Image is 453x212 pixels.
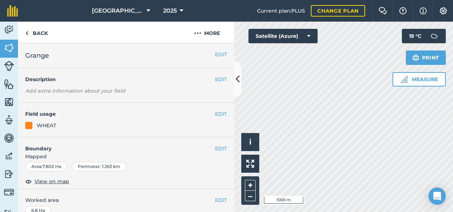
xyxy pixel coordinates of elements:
span: 19 ° C [409,29,421,43]
img: svg+xml;base64,PHN2ZyB4bWxucz0iaHR0cDovL3d3dy53My5vcmcvMjAwMC9zdmciIHdpZHRoPSIyMCIgaGVpZ2h0PSIyNC... [194,29,201,37]
span: Current plan : PLUS [257,7,305,15]
img: svg+xml;base64,PHN2ZyB4bWxucz0iaHR0cDovL3d3dy53My5vcmcvMjAwMC9zdmciIHdpZHRoPSI1NiIgaGVpZ2h0PSI2MC... [4,79,14,89]
img: svg+xml;base64,PD94bWwgdmVyc2lvbj0iMS4wIiBlbmNvZGluZz0idXRmLTgiPz4KPCEtLSBHZW5lcmF0b3I6IEFkb2JlIE... [4,25,14,35]
img: svg+xml;base64,PD94bWwgdmVyc2lvbj0iMS4wIiBlbmNvZGluZz0idXRmLTgiPz4KPCEtLSBHZW5lcmF0b3I6IEFkb2JlIE... [4,115,14,125]
div: WHEAT [37,122,56,129]
em: Add extra information about your field [25,88,125,94]
img: svg+xml;base64,PHN2ZyB4bWxucz0iaHR0cDovL3d3dy53My5vcmcvMjAwMC9zdmciIHdpZHRoPSI1NiIgaGVpZ2h0PSI2MC... [4,97,14,107]
img: svg+xml;base64,PD94bWwgdmVyc2lvbj0iMS4wIiBlbmNvZGluZz0idXRmLTgiPz4KPCEtLSBHZW5lcmF0b3I6IEFkb2JlIE... [4,151,14,162]
img: svg+xml;base64,PHN2ZyB4bWxucz0iaHR0cDovL3d3dy53My5vcmcvMjAwMC9zdmciIHdpZHRoPSI1NiIgaGVpZ2h0PSI2MC... [4,43,14,53]
img: Four arrows, one pointing top left, one top right, one bottom right and the last bottom left [246,160,254,168]
img: svg+xml;base64,PHN2ZyB4bWxucz0iaHR0cDovL3d3dy53My5vcmcvMjAwMC9zdmciIHdpZHRoPSIxOSIgaGVpZ2h0PSIyNC... [412,53,419,62]
h4: Description [25,75,227,83]
button: Satellite (Azure) [248,29,318,43]
img: svg+xml;base64,PHN2ZyB4bWxucz0iaHR0cDovL3d3dy53My5vcmcvMjAwMC9zdmciIHdpZHRoPSIxNyIgaGVpZ2h0PSIxNy... [420,6,427,15]
button: Measure [393,72,446,87]
img: A question mark icon [399,7,407,14]
button: EDIT [215,75,227,83]
img: A cog icon [439,7,448,14]
span: i [249,137,251,146]
img: svg+xml;base64,PD94bWwgdmVyc2lvbj0iMS4wIiBlbmNvZGluZz0idXRmLTgiPz4KPCEtLSBHZW5lcmF0b3I6IEFkb2JlIE... [4,61,14,71]
a: Back [18,22,55,43]
button: EDIT [215,50,227,58]
button: i [241,133,259,151]
h4: Boundary [18,137,215,153]
span: [GEOGRAPHIC_DATA] [92,6,144,15]
button: – [245,191,256,201]
img: Two speech bubbles overlapping with the left bubble in the forefront [378,7,387,14]
a: Change plan [311,5,365,17]
button: More [180,22,234,43]
span: View on map [35,177,69,185]
button: Print [406,50,446,65]
button: View on map [25,177,69,186]
button: + [245,180,256,191]
h4: Field usage [25,110,215,118]
img: Ruler icon [400,76,408,83]
img: svg+xml;base64,PD94bWwgdmVyc2lvbj0iMS4wIiBlbmNvZGluZz0idXRmLTgiPz4KPCEtLSBHZW5lcmF0b3I6IEFkb2JlIE... [4,169,14,180]
span: 2025 [163,6,177,15]
button: EDIT [215,196,227,204]
img: svg+xml;base64,PD94bWwgdmVyc2lvbj0iMS4wIiBlbmNvZGluZz0idXRmLTgiPz4KPCEtLSBHZW5lcmF0b3I6IEFkb2JlIE... [4,187,14,197]
button: 19 °C [402,29,446,43]
button: EDIT [215,110,227,118]
span: Mapped [18,153,234,160]
img: svg+xml;base64,PHN2ZyB4bWxucz0iaHR0cDovL3d3dy53My5vcmcvMjAwMC9zdmciIHdpZHRoPSIxOCIgaGVpZ2h0PSIyNC... [25,177,32,186]
div: Open Intercom Messenger [429,187,446,205]
button: EDIT [215,145,227,153]
div: Perimeter : 1.263 km [72,162,126,171]
div: Area : 7.802 Ha [25,162,67,171]
img: svg+xml;base64,PHN2ZyB4bWxucz0iaHR0cDovL3d3dy53My5vcmcvMjAwMC9zdmciIHdpZHRoPSI5IiBoZWlnaHQ9IjI0Ii... [25,29,28,37]
img: fieldmargin Logo [7,5,18,17]
img: svg+xml;base64,PD94bWwgdmVyc2lvbj0iMS4wIiBlbmNvZGluZz0idXRmLTgiPz4KPCEtLSBHZW5lcmF0b3I6IEFkb2JlIE... [427,29,441,43]
img: svg+xml;base64,PD94bWwgdmVyc2lvbj0iMS4wIiBlbmNvZGluZz0idXRmLTgiPz4KPCEtLSBHZW5lcmF0b3I6IEFkb2JlIE... [4,133,14,143]
span: Grange [25,50,49,61]
span: Worked area [25,196,227,204]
